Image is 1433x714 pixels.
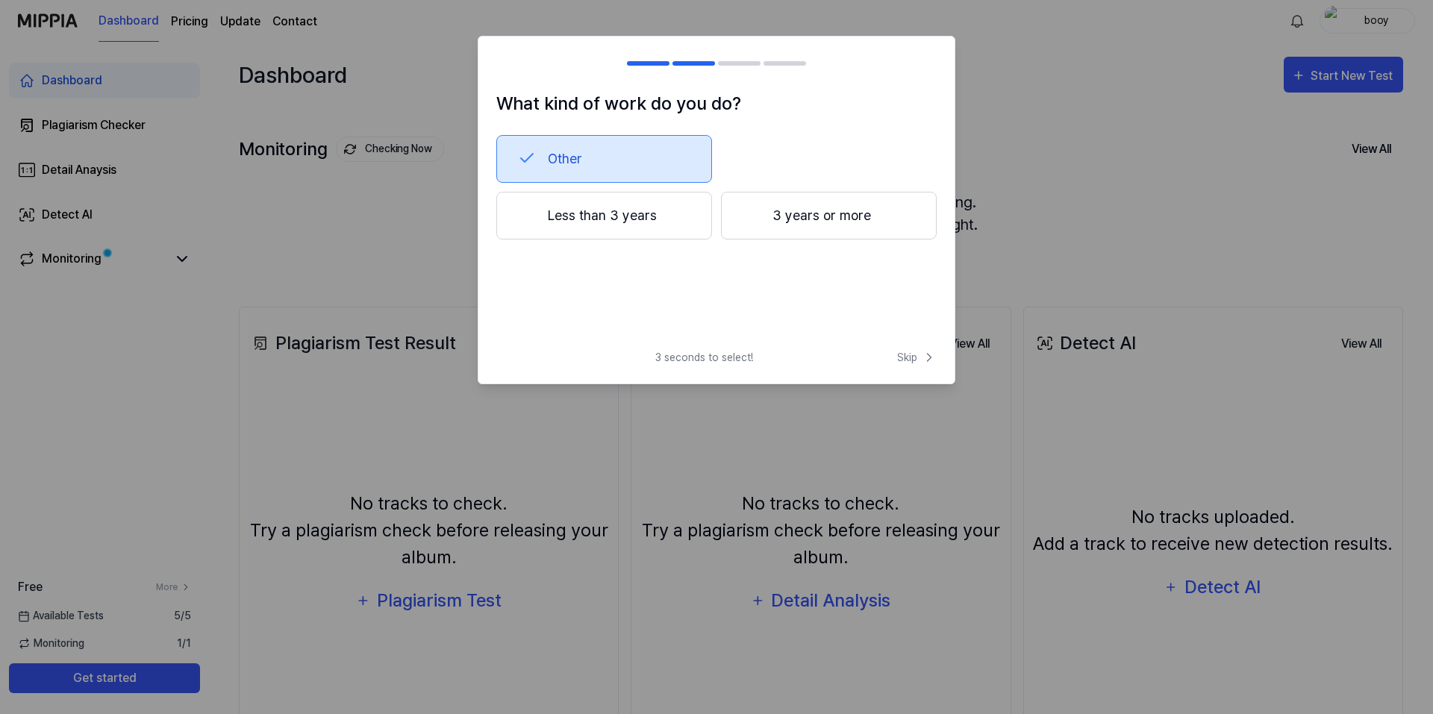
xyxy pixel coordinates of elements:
button: Less than 3 years [496,192,712,239]
button: Other [496,135,712,183]
button: Skip [894,350,937,366]
h1: What kind of work do you do? [496,90,937,117]
button: 3 years or more [721,192,937,239]
span: Skip [897,350,937,366]
span: 3 seconds to select! [655,350,753,366]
